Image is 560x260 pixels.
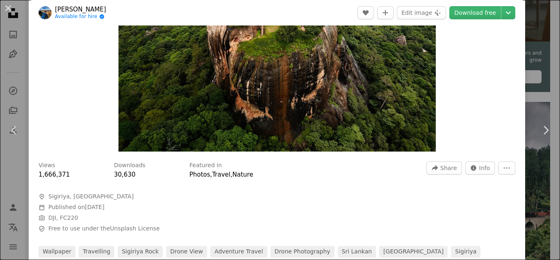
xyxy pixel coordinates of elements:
a: sigiriya rock [118,246,163,258]
span: Sigiriya, [GEOGRAPHIC_DATA] [48,193,134,201]
button: Edit image [397,6,446,19]
button: More Actions [498,161,515,175]
h3: Downloads [114,161,146,170]
button: Share this image [426,161,462,175]
h3: Featured in [189,161,222,170]
a: wallpaper [39,246,75,258]
a: drone photography [271,246,335,258]
a: travelling [79,246,114,258]
a: [GEOGRAPHIC_DATA] [379,246,448,258]
img: Go to Dylan Shaw's profile [39,6,52,19]
span: Info [479,162,490,174]
h3: Views [39,161,55,170]
button: Stats about this image [465,161,495,175]
button: DJI, FC220 [48,214,78,222]
button: Add to Collection [377,6,394,19]
span: , [230,171,232,178]
a: Unsplash License [110,225,159,232]
button: Like [357,6,374,19]
a: Available for hire [55,14,106,20]
a: sigiriya [451,246,480,258]
button: Choose download size [501,6,515,19]
a: [PERSON_NAME] [55,5,106,14]
a: adventure travel [210,246,267,258]
time: February 9, 2021 at 3:00:09 PM GMT+5:30 [85,204,104,210]
span: 30,630 [114,171,136,178]
a: Photos [189,171,210,178]
a: drone view [166,246,207,258]
span: Share [440,162,457,174]
a: Next [531,91,560,170]
span: Free to use under the [48,225,160,233]
span: , [210,171,212,178]
span: 1,666,371 [39,171,70,178]
span: Published on [48,204,105,210]
a: Travel [212,171,230,178]
a: sri lankan [338,246,376,258]
a: Nature [232,171,253,178]
a: Download free [449,6,501,19]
